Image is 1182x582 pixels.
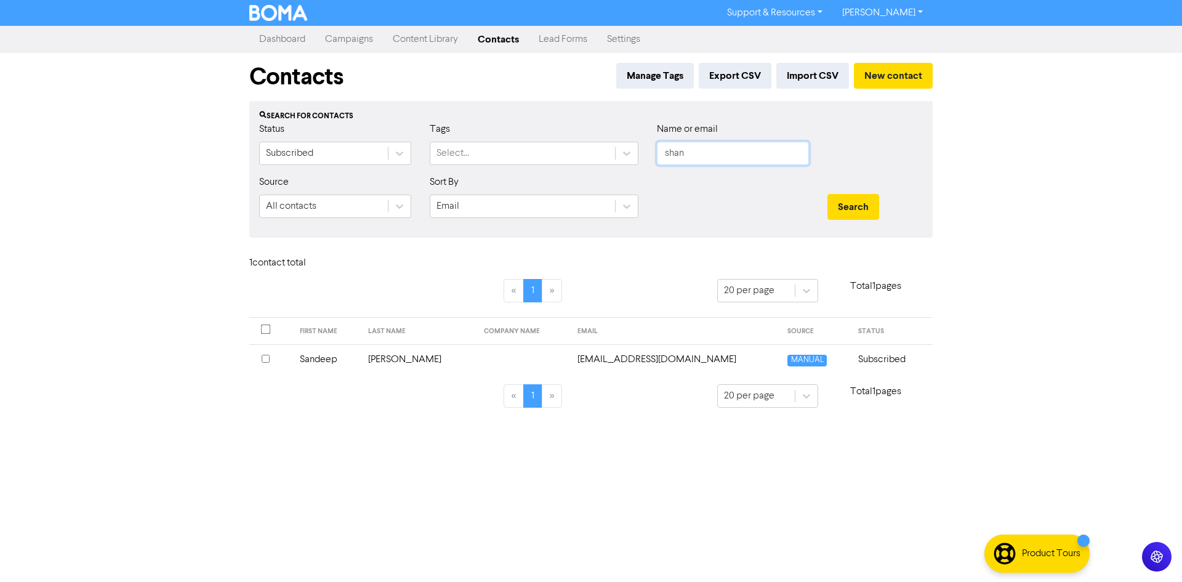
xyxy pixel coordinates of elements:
th: SOURCE [780,318,851,345]
button: Export CSV [699,63,771,89]
th: LAST NAME [361,318,476,345]
p: Total 1 pages [818,384,933,399]
th: COMPANY NAME [476,318,569,345]
div: Email [436,199,459,214]
a: Content Library [383,27,468,52]
th: STATUS [851,318,933,345]
a: Dashboard [249,27,315,52]
a: Contacts [468,27,529,52]
a: [PERSON_NAME] [832,3,933,23]
button: New contact [854,63,933,89]
label: Status [259,122,284,137]
p: Total 1 pages [818,279,933,294]
a: Page 1 is your current page [523,279,542,302]
td: Subscribed [851,344,933,374]
td: Sandeep [292,344,361,374]
iframe: Chat Widget [1120,523,1182,582]
label: Sort By [430,175,459,190]
th: FIRST NAME [292,318,361,345]
div: Subscribed [266,146,313,161]
label: Name or email [657,122,718,137]
a: Page 1 is your current page [523,384,542,408]
div: 20 per page [724,283,774,298]
a: Support & Resources [717,3,832,23]
th: EMAIL [570,318,781,345]
label: Source [259,175,289,190]
a: Lead Forms [529,27,597,52]
td: [PERSON_NAME] [361,344,476,374]
div: 20 per page [724,389,774,403]
img: BOMA Logo [249,5,307,21]
h1: Contacts [249,63,344,91]
button: Search [827,194,879,220]
div: All contacts [266,199,316,214]
div: Search for contacts [259,111,923,122]
h6: 1 contact total [249,257,348,269]
span: MANUAL [787,355,826,366]
div: Select... [436,146,469,161]
button: Import CSV [776,63,849,89]
label: Tags [430,122,450,137]
a: Settings [597,27,650,52]
button: Manage Tags [616,63,694,89]
td: liveactivelyphysio@gmail.com [570,344,781,374]
a: Campaigns [315,27,383,52]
